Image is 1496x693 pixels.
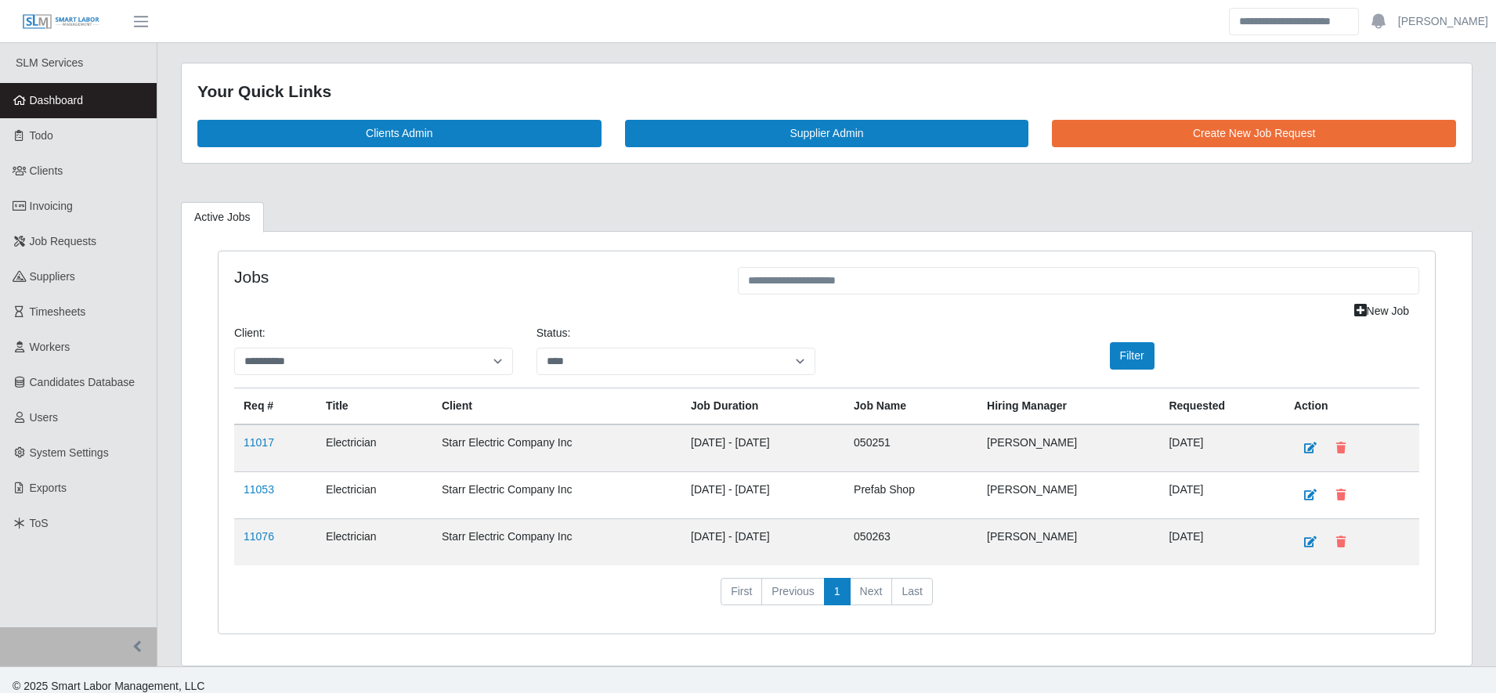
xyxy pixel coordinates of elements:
th: Requested [1159,388,1285,424]
td: Starr Electric Company Inc [432,471,681,518]
span: Invoicing [30,200,73,212]
span: Job Requests [30,235,97,247]
span: System Settings [30,446,109,459]
a: Active Jobs [181,202,264,233]
div: Your Quick Links [197,79,1456,104]
td: 050263 [844,518,977,565]
td: Electrician [316,424,432,472]
span: © 2025 Smart Labor Management, LLC [13,680,204,692]
th: Job Duration [681,388,844,424]
th: Title [316,388,432,424]
span: Dashboard [30,94,84,106]
span: ToS [30,517,49,529]
td: 050251 [844,424,977,472]
th: Client [432,388,681,424]
a: Supplier Admin [625,120,1029,147]
td: Electrician [316,471,432,518]
span: Clients [30,164,63,177]
a: 1 [824,578,851,606]
label: Client: [234,325,266,341]
span: SLM Services [16,56,83,69]
td: [PERSON_NAME] [977,471,1159,518]
nav: pagination [234,578,1419,619]
td: [DATE] [1159,518,1285,565]
td: [PERSON_NAME] [977,424,1159,472]
a: Create New Job Request [1052,120,1456,147]
span: Timesheets [30,305,86,318]
td: Starr Electric Company Inc [432,518,681,565]
td: [PERSON_NAME] [977,518,1159,565]
a: New Job [1344,298,1419,325]
th: Hiring Manager [977,388,1159,424]
span: Workers [30,341,70,353]
td: [DATE] - [DATE] [681,471,844,518]
td: [DATE] [1159,424,1285,472]
button: Filter [1110,342,1155,370]
td: Electrician [316,518,432,565]
td: [DATE] - [DATE] [681,424,844,472]
td: [DATE] [1159,471,1285,518]
span: Users [30,411,59,424]
img: SLM Logo [22,13,100,31]
span: Todo [30,129,53,142]
th: Action [1285,388,1419,424]
td: Prefab Shop [844,471,977,518]
td: Starr Electric Company Inc [432,424,681,472]
input: Search [1229,8,1359,35]
a: 11053 [244,483,274,496]
a: [PERSON_NAME] [1398,13,1488,30]
h4: Jobs [234,267,714,287]
a: 11017 [244,436,274,449]
span: Exports [30,482,67,494]
td: [DATE] - [DATE] [681,518,844,565]
th: Job Name [844,388,977,424]
a: Clients Admin [197,120,602,147]
a: 11076 [244,530,274,543]
span: Candidates Database [30,376,136,388]
span: Suppliers [30,270,75,283]
label: Status: [537,325,571,341]
th: Req # [234,388,316,424]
